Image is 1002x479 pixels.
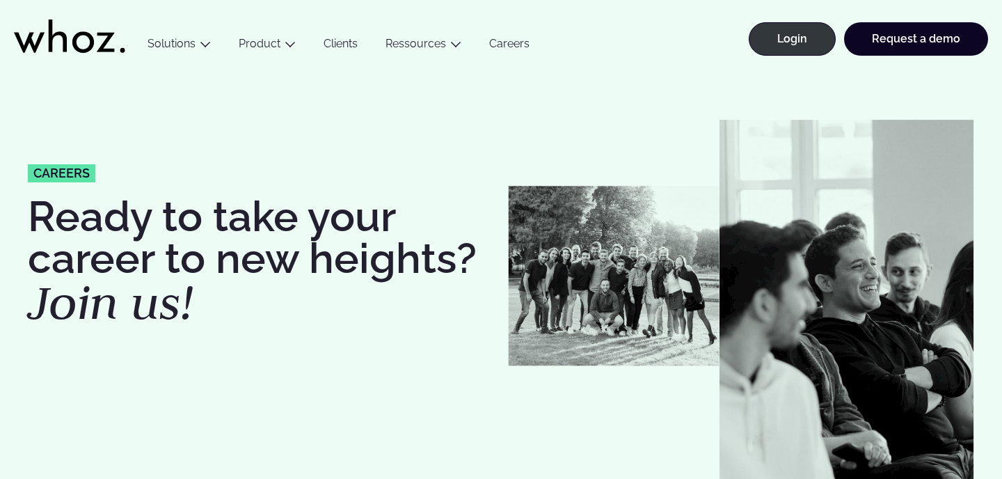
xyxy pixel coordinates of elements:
[239,37,280,50] a: Product
[749,22,836,56] a: Login
[28,196,494,327] h1: Ready to take your career to new heights?
[372,37,475,56] button: Ressources
[844,22,988,56] a: Request a demo
[310,37,372,56] a: Clients
[28,272,193,333] em: Join us!
[225,37,310,56] button: Product
[134,37,225,56] button: Solutions
[385,37,446,50] a: Ressources
[508,186,719,366] img: Whozzies-Team-Revenue
[33,167,90,180] span: careers
[475,37,543,56] a: Careers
